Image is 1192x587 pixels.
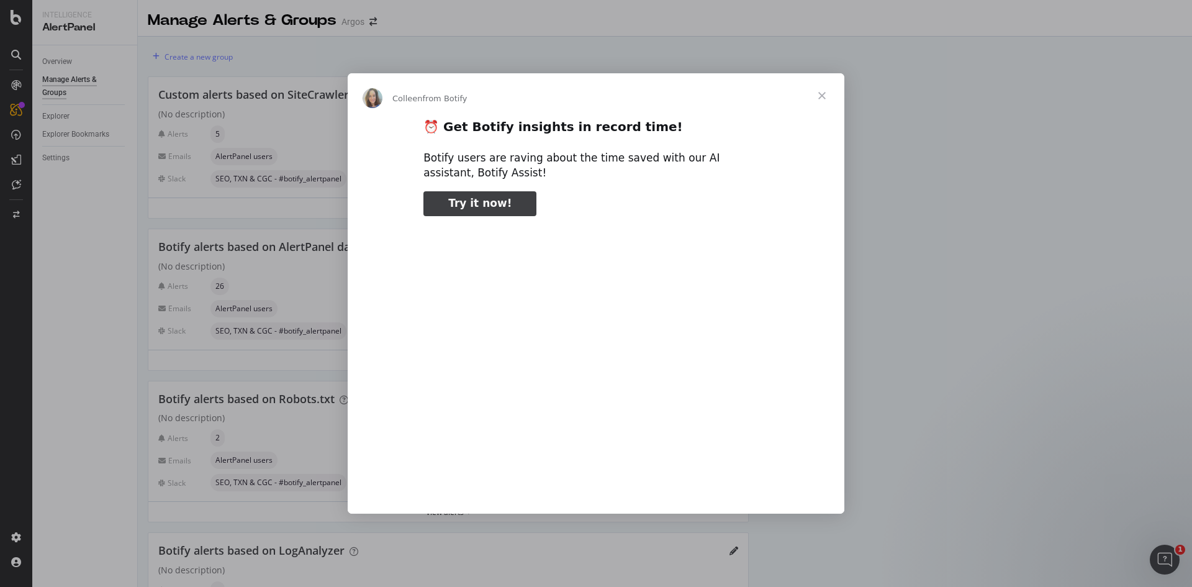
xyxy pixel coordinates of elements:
[423,151,769,181] div: Botify users are raving about the time saved with our AI assistant, Botify Assist!
[800,73,844,118] span: Close
[423,94,467,103] span: from Botify
[448,197,512,209] span: Try it now!
[423,191,536,216] a: Try it now!
[363,88,382,108] img: Profile image for Colleen
[423,119,769,142] h2: ⏰ Get Botify insights in record time!
[337,227,855,486] video: Play video
[392,94,423,103] span: Colleen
